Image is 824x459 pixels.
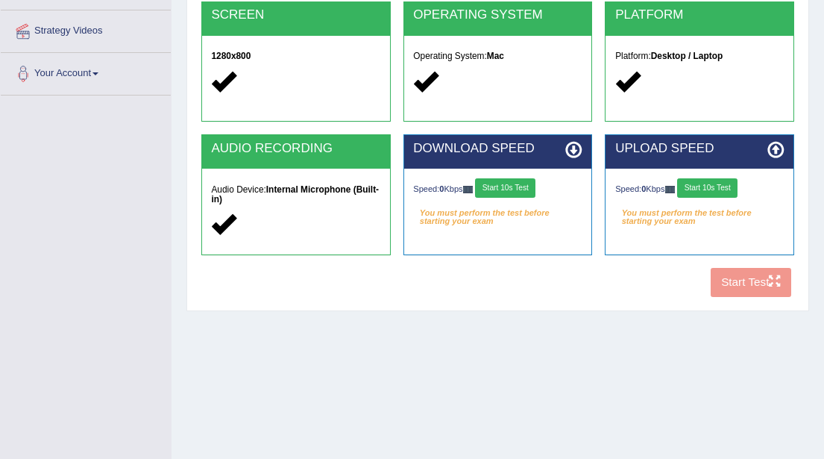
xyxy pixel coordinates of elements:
strong: Desktop / Laptop [651,51,723,61]
h2: SCREEN [211,8,380,22]
div: Speed: Kbps [615,178,784,201]
em: You must perform the test before starting your exam [413,204,582,223]
h5: Audio Device: [211,185,380,204]
img: ajax-loader-fb-connection.gif [665,186,676,193]
h5: Platform: [615,51,784,61]
strong: Mac [487,51,504,61]
button: Start 10s Test [475,178,535,198]
h2: DOWNLOAD SPEED [413,142,582,156]
img: ajax-loader-fb-connection.gif [463,186,474,193]
h2: PLATFORM [615,8,784,22]
strong: 0 [641,184,646,193]
strong: 1280x800 [211,51,251,61]
h2: OPERATING SYSTEM [413,8,582,22]
button: Start 10s Test [677,178,737,198]
div: Speed: Kbps [413,178,582,201]
h2: UPLOAD SPEED [615,142,784,156]
h2: AUDIO RECORDING [211,142,380,156]
h5: Operating System: [413,51,582,61]
strong: 0 [439,184,444,193]
em: You must perform the test before starting your exam [615,204,784,223]
strong: Internal Microphone (Built-in) [211,184,379,204]
a: Strategy Videos [1,10,171,48]
a: Your Account [1,53,171,90]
